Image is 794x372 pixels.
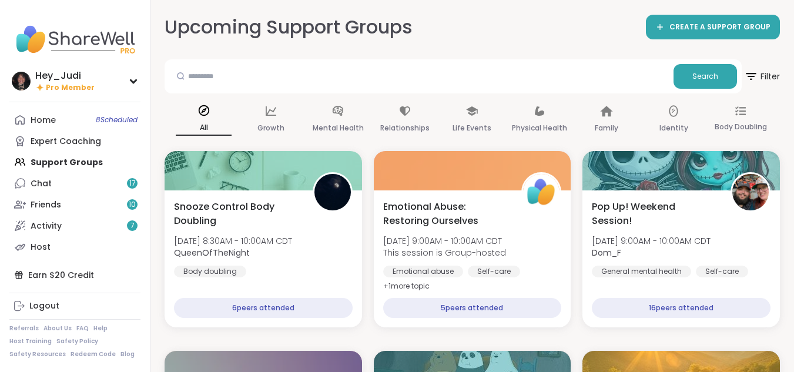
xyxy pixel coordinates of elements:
[383,235,506,247] span: [DATE] 9:00AM - 10:00AM CDT
[9,337,52,346] a: Host Training
[71,350,116,358] a: Redeem Code
[46,83,95,93] span: Pro Member
[313,121,364,135] p: Mental Health
[592,298,770,318] div: 16 peers attended
[715,120,767,134] p: Body Doubling
[31,136,101,148] div: Expert Coaching
[9,19,140,60] img: ShareWell Nav Logo
[595,121,618,135] p: Family
[35,69,95,82] div: Hey_Judi
[9,109,140,130] a: Home8Scheduled
[93,324,108,333] a: Help
[659,121,688,135] p: Identity
[592,235,711,247] span: [DATE] 9:00AM - 10:00AM CDT
[31,242,51,253] div: Host
[174,266,246,277] div: Body doubling
[468,266,520,277] div: Self-care
[29,300,59,312] div: Logout
[174,247,250,259] b: QueenOfTheNight
[174,200,300,228] span: Snooze Control Body Doubling
[56,337,98,346] a: Safety Policy
[383,298,562,318] div: 5 peers attended
[9,173,140,194] a: Chat17
[129,200,136,210] span: 10
[383,200,509,228] span: Emotional Abuse: Restoring Ourselves
[129,179,136,189] span: 17
[692,71,718,82] span: Search
[9,236,140,257] a: Host
[130,221,135,231] span: 7
[9,296,140,317] a: Logout
[669,22,770,32] span: CREATE A SUPPORT GROUP
[9,194,140,215] a: Friends10
[380,121,430,135] p: Relationships
[43,324,72,333] a: About Us
[9,264,140,286] div: Earn $20 Credit
[383,266,463,277] div: Emotional abuse
[257,121,284,135] p: Growth
[31,178,52,190] div: Chat
[76,324,89,333] a: FAQ
[174,235,292,247] span: [DATE] 8:30AM - 10:00AM CDT
[732,174,769,210] img: Dom_F
[9,350,66,358] a: Safety Resources
[12,72,31,91] img: Hey_Judi
[31,199,61,211] div: Friends
[744,62,780,91] span: Filter
[165,14,413,41] h2: Upcoming Support Groups
[314,174,351,210] img: QueenOfTheNight
[383,247,506,259] span: This session is Group-hosted
[174,298,353,318] div: 6 peers attended
[696,266,748,277] div: Self-care
[96,115,138,125] span: 8 Scheduled
[592,247,621,259] b: Dom_F
[176,120,232,136] p: All
[31,115,56,126] div: Home
[512,121,567,135] p: Physical Health
[9,215,140,236] a: Activity7
[9,130,140,152] a: Expert Coaching
[523,174,560,210] img: ShareWell
[31,220,62,232] div: Activity
[592,200,718,228] span: Pop Up! Weekend Session!
[592,266,691,277] div: General mental health
[674,64,737,89] button: Search
[646,15,780,39] a: CREATE A SUPPORT GROUP
[120,350,135,358] a: Blog
[9,324,39,333] a: Referrals
[744,59,780,93] button: Filter
[453,121,491,135] p: Life Events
